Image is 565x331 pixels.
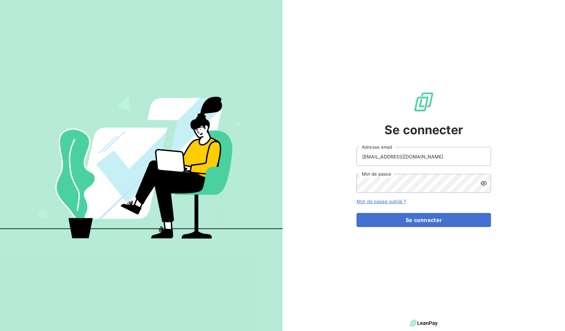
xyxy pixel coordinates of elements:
button: Se connecter [356,213,491,227]
input: placeholder [356,147,491,166]
span: Se connecter [384,121,463,139]
a: Mot de passe oublié ? [356,198,406,204]
img: Logo LeanPay [413,91,435,113]
img: logo [410,318,438,328]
